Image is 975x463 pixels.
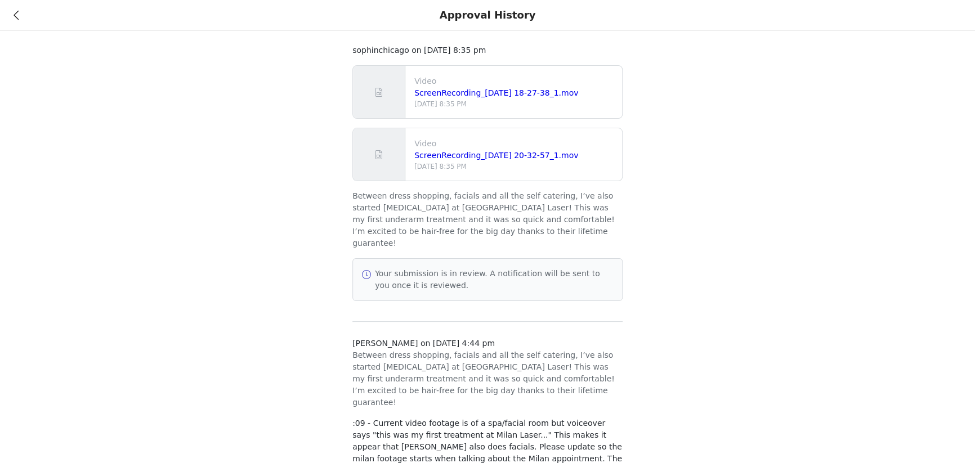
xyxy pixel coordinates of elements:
a: ScreenRecording_[DATE] 18-27-38_1.mov [414,88,578,97]
p: [DATE] 8:35 PM [414,99,618,109]
p: [PERSON_NAME] on [DATE] 4:44 pm [352,338,623,349]
p: Between dress shopping, facials and all the self catering, I’ve also started [MEDICAL_DATA] at [G... [352,349,623,408]
p: Your submission is in review. A notification will be sent to you once it is reviewed. [375,268,613,291]
p: Video [414,75,618,87]
a: ScreenRecording_[DATE] 20-32-57_1.mov [414,151,578,160]
p: Between dress shopping, facials and all the self catering, I’ve also started [MEDICAL_DATA] at [G... [352,190,623,249]
p: Video [414,138,618,150]
p: sophinchicago on [DATE] 8:35 pm [352,44,623,56]
p: [DATE] 8:35 PM [414,161,618,172]
div: Approval History [440,9,536,21]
